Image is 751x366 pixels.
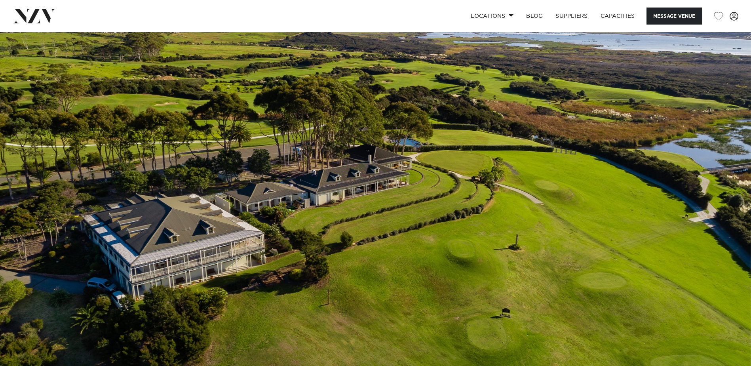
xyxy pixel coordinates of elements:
img: nzv-logo.png [13,9,56,23]
a: SUPPLIERS [549,8,594,25]
a: BLOG [520,8,549,25]
a: Capacities [594,8,641,25]
a: Locations [464,8,520,25]
button: Message Venue [646,8,702,25]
